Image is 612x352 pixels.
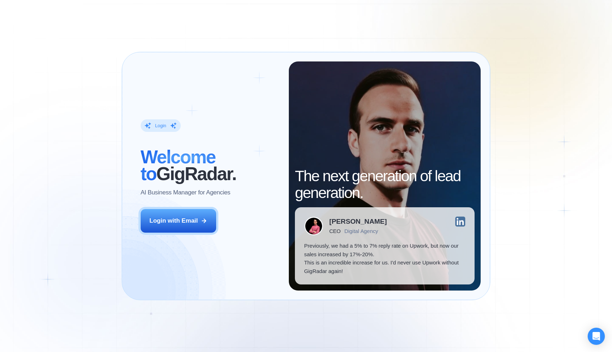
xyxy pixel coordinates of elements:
div: Login with Email [150,217,198,225]
div: CEO [329,228,340,234]
div: Open Intercom Messenger [588,328,605,345]
div: Digital Agency [344,228,378,234]
div: Login [155,123,166,129]
p: Previously, we had a 5% to 7% reply rate on Upwork, but now our sales increased by 17%-20%. This ... [304,242,466,275]
div: [PERSON_NAME] [329,218,387,225]
span: Welcome to [141,147,215,184]
h2: ‍ GigRadar. [141,149,280,182]
button: Login with Email [141,209,217,233]
p: AI Business Manager for Agencies [141,188,230,197]
h2: The next generation of lead generation. [295,168,475,201]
